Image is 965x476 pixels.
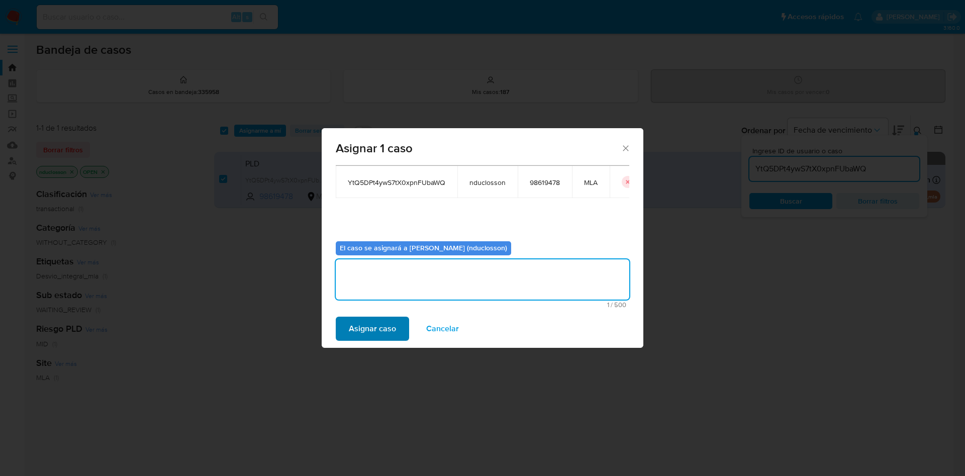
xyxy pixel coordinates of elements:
[322,128,643,348] div: assign-modal
[621,143,630,152] button: Cerrar ventana
[622,176,634,188] button: icon-button
[339,302,626,308] span: Máximo 500 caracteres
[426,318,459,340] span: Cancelar
[584,178,598,187] span: MLA
[336,317,409,341] button: Asignar caso
[348,178,445,187] span: YtQ5DPt4ywS7tX0xpnFUbaWQ
[336,142,621,154] span: Asignar 1 caso
[340,243,507,253] b: El caso se asignará a [PERSON_NAME] (nduclosson)
[469,178,506,187] span: nduclosson
[413,317,472,341] button: Cancelar
[530,178,560,187] span: 98619478
[349,318,396,340] span: Asignar caso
